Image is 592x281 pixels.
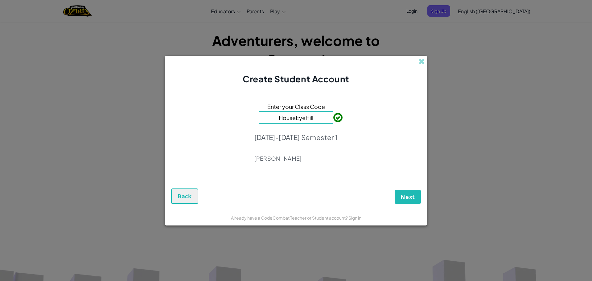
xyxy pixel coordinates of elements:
[178,192,192,200] span: Back
[395,190,421,204] button: Next
[243,73,349,84] span: Create Student Account
[267,102,325,111] span: Enter your Class Code
[171,188,198,204] button: Back
[231,215,348,221] span: Already have a CodeCombat Teacher or Student account?
[254,133,338,142] p: [DATE]-[DATE] Semester 1
[254,155,338,162] p: [PERSON_NAME]
[401,193,415,200] span: Next
[348,215,361,221] a: Sign in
